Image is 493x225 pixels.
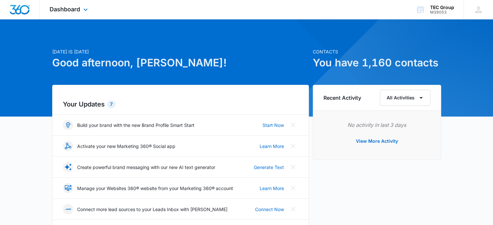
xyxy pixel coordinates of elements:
button: Close [288,120,298,130]
a: Learn More [260,185,284,192]
button: View More Activity [349,133,405,149]
p: No activity in last 3 days [323,121,430,129]
a: Connect Now [255,206,284,213]
button: All Activities [380,90,430,106]
span: Dashboard [50,6,80,13]
h1: You have 1,160 contacts [313,55,441,71]
h1: Good afternoon, [PERSON_NAME]! [52,55,309,71]
a: Generate Text [254,164,284,171]
p: Connect more lead sources to your Leads Inbox with [PERSON_NAME] [77,206,228,213]
button: Close [288,204,298,214]
a: Learn More [260,143,284,150]
p: Manage your Websites 360® website from your Marketing 360® account [77,185,233,192]
a: Start Now [263,122,284,129]
button: Close [288,162,298,172]
h2: Your Updates [63,99,298,109]
p: Contacts [313,48,441,55]
button: Close [288,141,298,151]
p: [DATE] is [DATE] [52,48,309,55]
div: account id [430,10,454,15]
h6: Recent Activity [323,94,361,102]
button: Close [288,183,298,193]
div: 7 [107,100,115,108]
p: Build your brand with the new Brand Profile Smart Start [77,122,194,129]
p: Activate your new Marketing 360® Social app [77,143,175,150]
div: account name [430,5,454,10]
p: Create powerful brand messaging with our new AI text generator [77,164,215,171]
